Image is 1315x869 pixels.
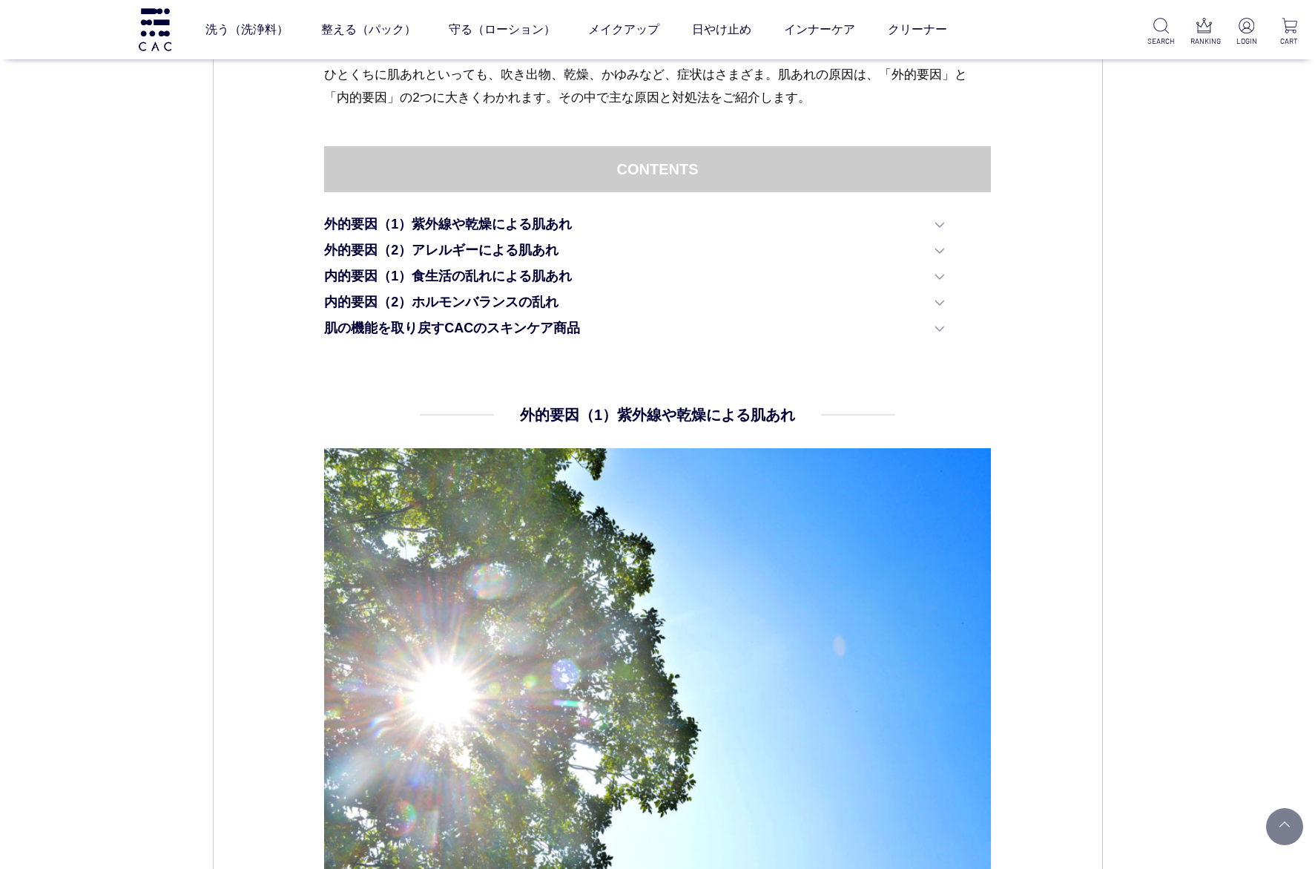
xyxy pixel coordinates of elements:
[324,318,944,338] a: 肌の機能を取り戻すCACのスキンケア商品
[1190,18,1218,47] a: RANKING
[324,63,991,109] p: ひとくちに肌あれといっても、吹き出物、乾燥、かゆみなど、症状はさまざま。肌あれの原因は、「外的要因」と「内的要因」の2つに大きくわかれます。その中で主な原因と対処法をご紹介します。
[324,146,991,192] dt: CONTENTS
[321,9,416,50] a: 整える（パック）
[588,9,659,50] a: メイクアップ
[205,9,289,50] a: 洗う（洗浄料）
[449,9,556,50] a: 守る（ローション）
[1190,36,1218,47] p: RANKING
[324,292,944,312] a: 内的要因（2）ホルモンバランスの乱れ
[888,9,947,50] a: クリーナー
[1233,18,1260,47] a: LOGIN
[1147,18,1175,47] a: SEARCH
[324,240,944,260] a: 外的要因（2）アレルギーによる肌あれ
[324,214,944,235] a: 外的要因（1）紫外線や乾燥による肌あれ
[784,9,855,50] a: インナーケア
[324,266,944,286] a: 内的要因（1）食生活の乱れによる肌あれ
[520,404,795,426] h4: 外的要因（1）紫外線や乾燥による肌あれ
[692,9,751,50] a: 日やけ止め
[1233,36,1260,47] p: LOGIN
[136,8,174,50] img: logo
[1276,36,1303,47] p: CART
[1276,18,1303,47] a: CART
[1147,36,1175,47] p: SEARCH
